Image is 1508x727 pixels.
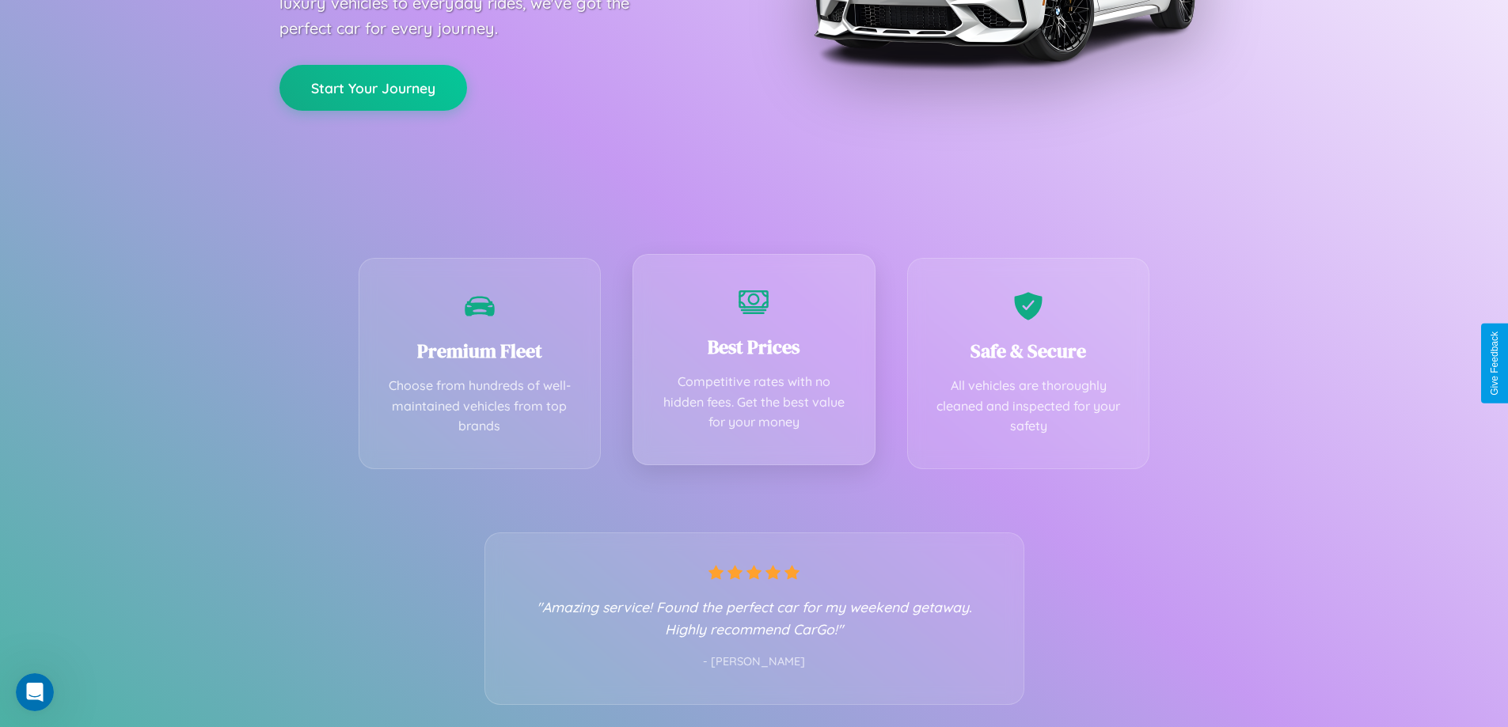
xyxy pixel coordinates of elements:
p: - [PERSON_NAME] [517,652,992,672]
p: All vehicles are thoroughly cleaned and inspected for your safety [932,376,1126,437]
h3: Premium Fleet [383,338,577,364]
p: Choose from hundreds of well-maintained vehicles from top brands [383,376,577,437]
p: Competitive rates with no hidden fees. Get the best value for your money [657,372,851,433]
button: Start Your Journey [279,65,467,111]
h3: Safe & Secure [932,338,1126,364]
p: "Amazing service! Found the perfect car for my weekend getaway. Highly recommend CarGo!" [517,596,992,640]
iframe: Intercom live chat [16,673,54,711]
h3: Best Prices [657,334,851,360]
div: Give Feedback [1489,331,1500,396]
